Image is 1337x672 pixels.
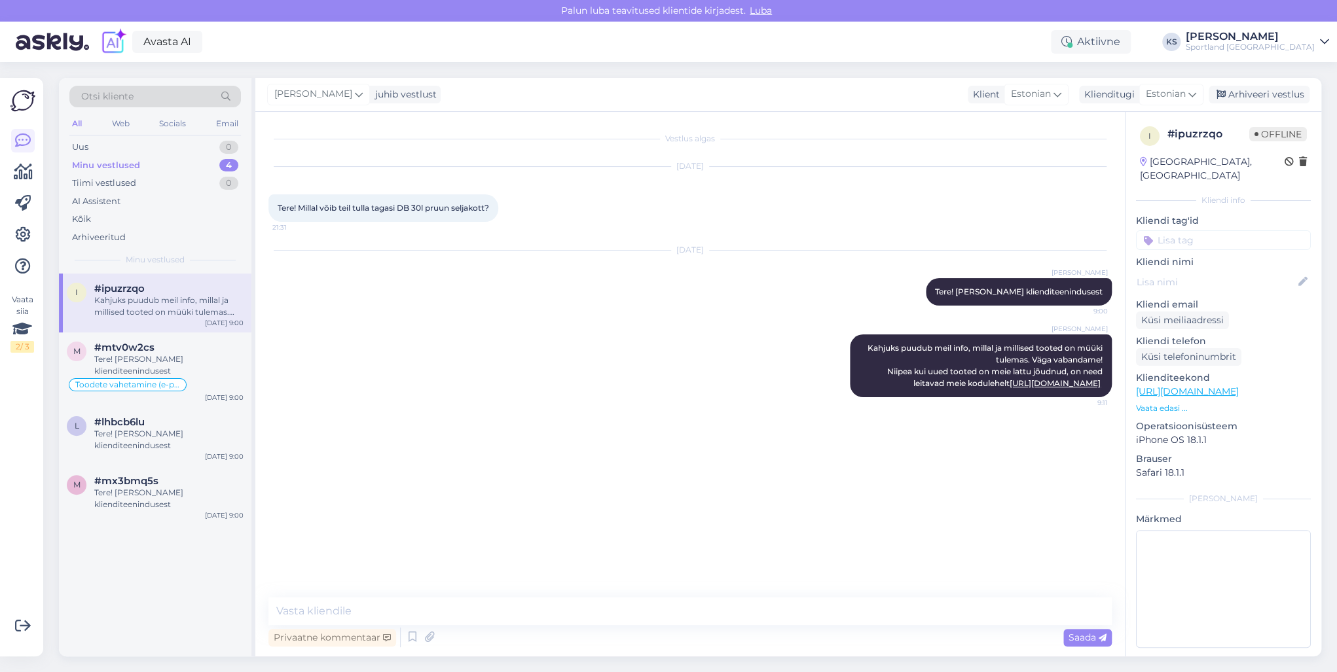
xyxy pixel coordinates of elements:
[1136,452,1311,466] p: Brauser
[1052,324,1108,334] span: [PERSON_NAME]
[1136,255,1311,269] p: Kliendi nimi
[1136,371,1311,385] p: Klienditeekond
[1059,398,1108,408] span: 9:11
[132,31,202,53] a: Avasta AI
[746,5,776,16] span: Luba
[1136,214,1311,228] p: Kliendi tag'id
[94,416,145,428] span: #lhbcb6lu
[72,195,120,208] div: AI Assistent
[1136,298,1311,311] p: Kliendi email
[1186,42,1315,52] div: Sportland [GEOGRAPHIC_DATA]
[94,475,158,487] span: #mx3bmq5s
[1186,31,1315,42] div: [PERSON_NAME]
[69,115,84,132] div: All
[1136,348,1241,366] div: Küsi telefoninumbrit
[1136,402,1311,414] p: Vaata edasi ...
[1059,306,1108,316] span: 9:00
[10,294,34,353] div: Vaata siia
[126,254,185,266] span: Minu vestlused
[213,115,241,132] div: Email
[205,393,244,402] div: [DATE] 9:00
[75,287,78,297] span: i
[1148,131,1151,141] span: i
[1186,31,1329,52] a: [PERSON_NAME]Sportland [GEOGRAPHIC_DATA]
[10,88,35,113] img: Askly Logo
[75,381,180,389] span: Toodete vahetamine (e-pood)
[109,115,132,132] div: Web
[72,213,91,226] div: Kõik
[968,88,1000,101] div: Klient
[1146,87,1186,101] span: Estonian
[268,629,396,646] div: Privaatne kommentaar
[1011,87,1051,101] span: Estonian
[1167,126,1249,142] div: # ipuzrzqo
[205,510,244,520] div: [DATE] 9:00
[94,487,244,510] div: Tere! [PERSON_NAME] klienditeenindusest
[1249,127,1307,141] span: Offline
[94,353,244,377] div: Tere! [PERSON_NAME] klienditeenindusest
[1051,30,1131,54] div: Aktiivne
[72,177,136,190] div: Tiimi vestlused
[94,283,145,294] span: #ipuzrzqo
[1052,268,1108,277] span: [PERSON_NAME]
[1079,88,1135,101] div: Klienditugi
[1136,230,1311,250] input: Lisa tag
[1140,155,1285,183] div: [GEOGRAPHIC_DATA], [GEOGRAPHIC_DATA]
[205,318,244,328] div: [DATE] 9:00
[10,341,34,353] div: 2 / 3
[268,133,1112,145] div: Vestlus algas
[205,451,244,461] div: [DATE] 9:00
[935,287,1103,296] span: Tere! [PERSON_NAME] klienditeenindusest
[1069,631,1107,643] span: Saada
[94,428,244,451] div: Tere! [PERSON_NAME] klienditeenindusest
[1162,33,1181,51] div: KS
[1136,311,1229,329] div: Küsi meiliaadressi
[370,88,437,101] div: juhib vestlust
[219,141,238,154] div: 0
[274,87,352,101] span: [PERSON_NAME]
[81,90,134,103] span: Otsi kliente
[1136,419,1311,433] p: Operatsioonisüsteem
[1136,433,1311,447] p: iPhone OS 18.1.1
[94,342,155,353] span: #mtv0w2cs
[1136,512,1311,526] p: Märkmed
[272,222,321,232] span: 21:31
[278,203,489,213] span: Tere! Millal võib teil tulla tagasi DB 30l pruun seljakott?
[156,115,189,132] div: Socials
[72,159,140,172] div: Minu vestlused
[75,421,79,431] span: l
[1136,334,1311,348] p: Kliendi telefon
[868,343,1105,388] span: Kahjuks puudub meil info, millal ja millised tooted on müüki tulemas. Väga vabandame! Niipea kui ...
[219,159,238,172] div: 4
[1136,194,1311,206] div: Kliendi info
[73,346,81,356] span: m
[1137,275,1296,289] input: Lisa nimi
[72,231,126,244] div: Arhiveeritud
[1209,86,1310,103] div: Arhiveeri vestlus
[268,160,1112,172] div: [DATE]
[100,28,127,56] img: explore-ai
[1010,378,1101,388] a: [URL][DOMAIN_NAME]
[219,177,238,190] div: 0
[268,244,1112,256] div: [DATE]
[1136,385,1239,397] a: [URL][DOMAIN_NAME]
[73,480,81,489] span: m
[1136,466,1311,480] p: Safari 18.1.1
[1136,493,1311,504] div: [PERSON_NAME]
[72,141,88,154] div: Uus
[94,294,244,318] div: Kahjuks puudub meil info, millal ja millised tooted on müüki tulemas. Väga vabandame! Niipea kui ...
